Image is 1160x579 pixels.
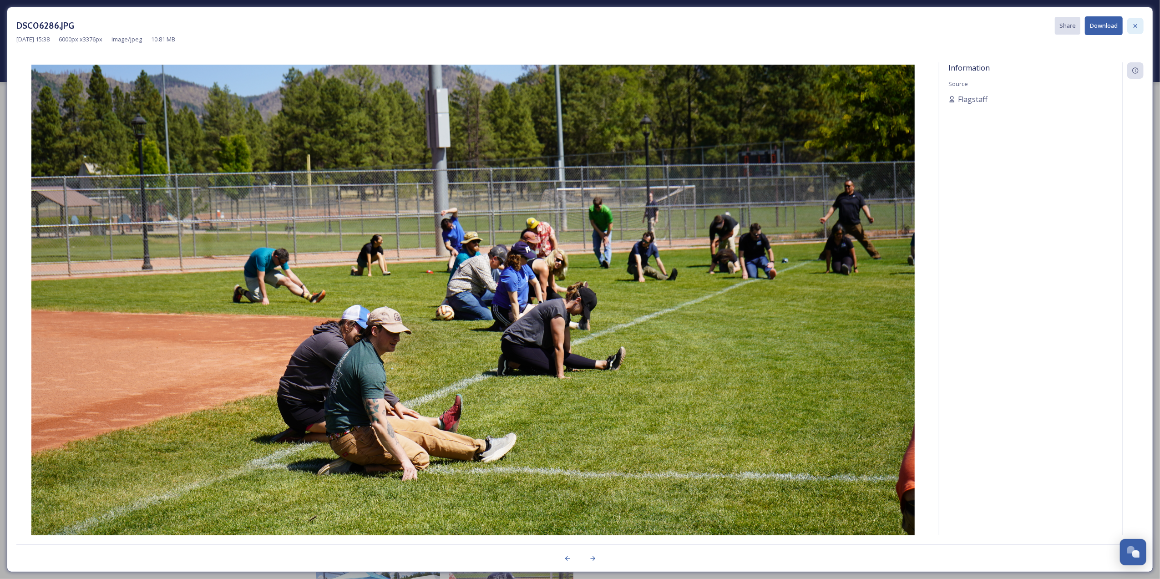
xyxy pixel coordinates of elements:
button: Share [1055,17,1080,35]
button: Download [1085,16,1123,35]
span: [DATE] 15:38 [16,35,50,44]
h3: DSC06286.JPG [16,19,74,32]
button: Open Chat [1120,539,1146,565]
span: Source [948,80,968,88]
span: 6000 px x 3376 px [59,35,102,44]
span: 10.81 MB [151,35,175,44]
img: DSC06286.JPG [16,65,930,562]
span: image/jpeg [111,35,142,44]
span: Information [948,63,990,73]
span: Flagstaff [958,94,988,105]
